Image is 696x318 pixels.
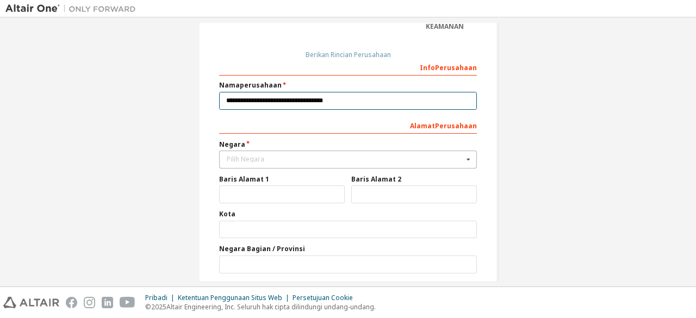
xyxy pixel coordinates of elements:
font: Ketentuan Penggunaan Situs Web [178,293,282,302]
font: Berikan Rincian Perusahaan [306,50,391,59]
font: Alamat [410,121,435,130]
font: Baris Alamat 2 [351,174,401,184]
font: Pilih Negara [227,154,264,164]
img: instagram.svg [84,297,95,308]
font: Persetujuan Cookie [293,293,353,302]
img: youtube.svg [120,297,135,308]
font: 2025 [151,302,166,311]
img: facebook.svg [66,297,77,308]
font: Info [420,63,435,72]
font: Baris Alamat 1 [219,174,269,184]
font: Kota [219,209,235,219]
img: Altair Satu [5,3,141,14]
font: Negara [219,140,245,149]
img: altair_logo.svg [3,297,59,308]
img: linkedin.svg [102,297,113,308]
font: Negara Bagian / Provinsi [219,244,305,253]
font: Nama [219,80,240,90]
font: perusahaan [240,80,282,90]
font: © [145,302,151,311]
font: Altair Engineering, Inc. Seluruh hak cipta dilindungi undang-undang. [166,302,376,311]
font: Perusahaan [435,63,477,72]
font: Pribadi [145,293,167,302]
font: Perusahaan [435,121,477,130]
font: Kode Pos [219,279,251,289]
